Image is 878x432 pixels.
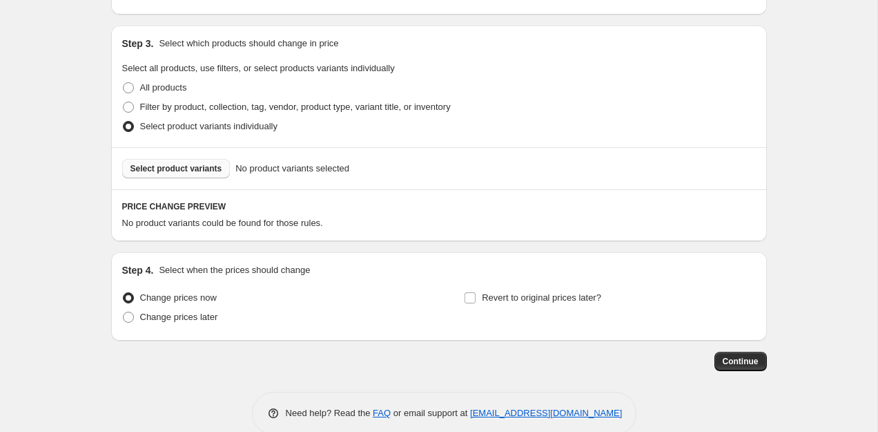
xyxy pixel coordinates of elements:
[373,408,391,418] a: FAQ
[122,201,756,212] h6: PRICE CHANGE PREVIEW
[140,312,218,322] span: Change prices later
[122,263,154,277] h2: Step 4.
[391,408,470,418] span: or email support at
[140,102,451,112] span: Filter by product, collection, tag, vendor, product type, variant title, or inventory
[714,352,767,371] button: Continue
[723,356,759,367] span: Continue
[159,37,338,50] p: Select which products should change in price
[122,159,231,178] button: Select product variants
[140,121,277,131] span: Select product variants individually
[140,82,187,93] span: All products
[122,37,154,50] h2: Step 3.
[470,408,622,418] a: [EMAIL_ADDRESS][DOMAIN_NAME]
[159,263,310,277] p: Select when the prices should change
[286,408,373,418] span: Need help? Read the
[140,292,217,303] span: Change prices now
[482,292,601,303] span: Revert to original prices later?
[122,63,395,73] span: Select all products, use filters, or select products variants individually
[130,163,222,174] span: Select product variants
[235,162,349,176] span: No product variants selected
[122,218,323,228] span: No product variants could be found for those rules.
